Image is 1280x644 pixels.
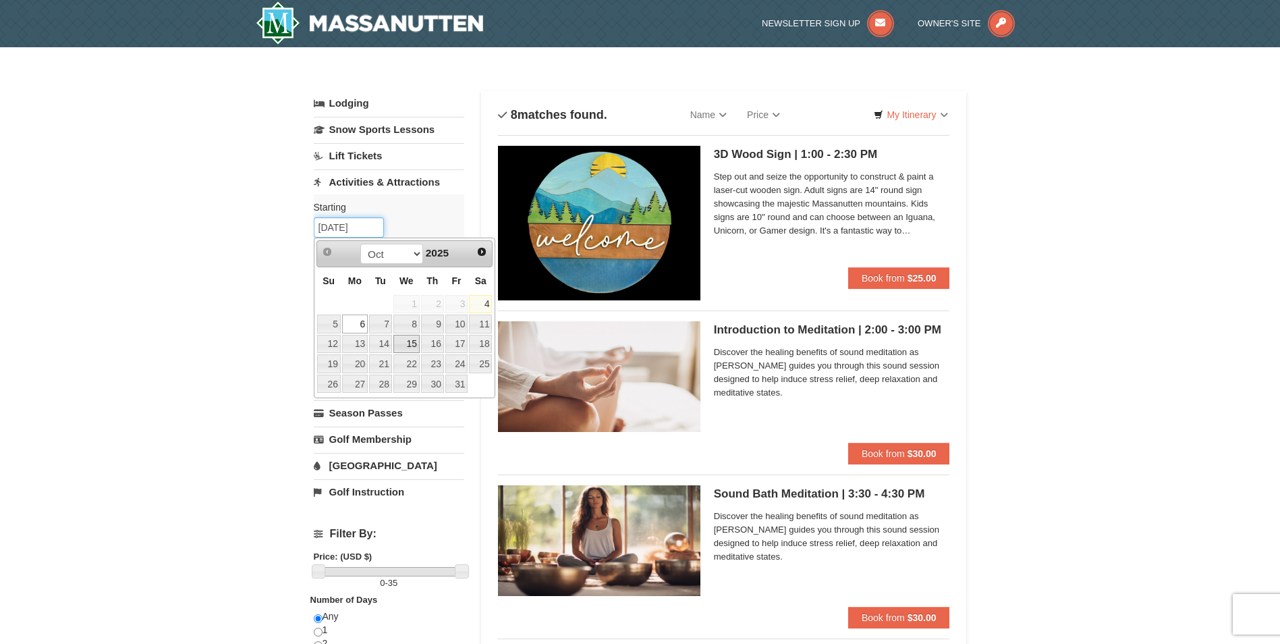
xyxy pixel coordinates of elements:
[388,578,397,588] span: 35
[256,1,484,45] img: Massanutten Resort Logo
[714,346,950,400] span: Discover the healing benefits of sound meditation as [PERSON_NAME] guides you through this sound ...
[342,375,368,394] a: 27
[469,354,492,373] a: 25
[380,578,385,588] span: 0
[317,354,341,373] a: 19
[323,275,335,286] span: Sunday
[348,275,362,286] span: Monday
[314,453,464,478] a: [GEOGRAPHIC_DATA]
[314,427,464,452] a: Golf Membership
[918,18,1015,28] a: Owner's Site
[421,335,444,354] a: 16
[421,375,444,394] a: 30
[908,448,937,459] strong: $30.00
[472,242,491,261] a: Next
[862,273,905,284] span: Book from
[310,595,378,605] strong: Number of Days
[314,528,464,540] h4: Filter By:
[369,354,392,373] a: 21
[317,315,341,333] a: 5
[421,354,444,373] a: 23
[862,612,905,623] span: Book from
[498,321,700,432] img: 18871151-47-855d39d5.jpg
[762,18,894,28] a: Newsletter Sign Up
[369,315,392,333] a: 7
[256,1,484,45] a: Massanutten Resort
[393,375,420,394] a: 29
[469,335,492,354] a: 18
[498,146,700,300] img: 18871151-71-f4144550.png
[865,105,956,125] a: My Itinerary
[475,275,486,286] span: Saturday
[369,335,392,354] a: 14
[426,247,449,259] span: 2025
[342,315,368,333] a: 6
[918,18,981,28] span: Owner's Site
[680,101,737,128] a: Name
[317,335,341,354] a: 12
[848,443,950,464] button: Book from $30.00
[426,275,438,286] span: Thursday
[393,354,420,373] a: 22
[511,108,518,122] span: 8
[317,375,341,394] a: 26
[322,246,333,257] span: Prev
[469,295,492,314] a: 4
[714,510,950,564] span: Discover the healing benefits of sound meditation as [PERSON_NAME] guides you through this sound ...
[445,315,468,333] a: 10
[445,354,468,373] a: 24
[314,91,464,115] a: Lodging
[714,170,950,238] span: Step out and seize the opportunity to construct & paint a laser-cut wooden sign. Adult signs are ...
[452,275,462,286] span: Friday
[421,295,444,314] span: 2
[314,143,464,168] a: Lift Tickets
[862,448,905,459] span: Book from
[848,267,950,289] button: Book from $25.00
[762,18,860,28] span: Newsletter Sign Up
[445,295,468,314] span: 3
[421,315,444,333] a: 9
[445,335,468,354] a: 17
[908,273,937,284] strong: $25.00
[908,612,937,623] strong: $30.00
[714,148,950,161] h5: 3D Wood Sign | 1:00 - 2:30 PM
[393,335,420,354] a: 15
[737,101,790,128] a: Price
[476,246,487,257] span: Next
[714,323,950,337] h5: Introduction to Meditation | 2:00 - 3:00 PM
[393,315,420,333] a: 8
[714,487,950,501] h5: Sound Bath Meditation | 3:30 - 4:30 PM
[342,335,368,354] a: 13
[314,576,464,590] label: -
[314,117,464,142] a: Snow Sports Lessons
[369,375,392,394] a: 28
[393,295,420,314] span: 1
[399,275,414,286] span: Wednesday
[342,354,368,373] a: 20
[314,552,372,562] strong: Price: (USD $)
[314,200,454,214] label: Starting
[848,607,950,628] button: Book from $30.00
[469,315,492,333] a: 11
[318,242,337,261] a: Prev
[375,275,386,286] span: Tuesday
[498,485,700,596] img: 18871151-77-b4dd4412.jpg
[314,479,464,504] a: Golf Instruction
[314,400,464,425] a: Season Passes
[445,375,468,394] a: 31
[498,108,607,122] h4: matches found.
[314,169,464,194] a: Activities & Attractions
